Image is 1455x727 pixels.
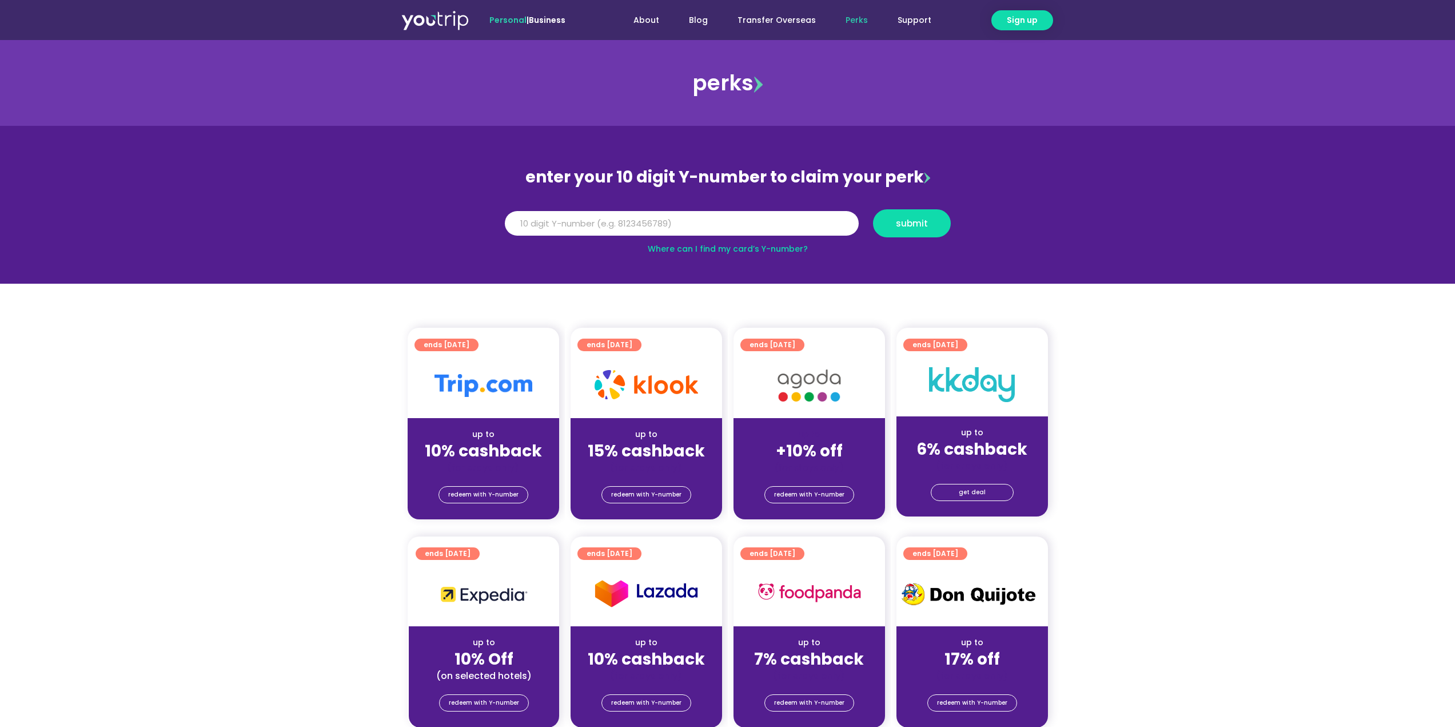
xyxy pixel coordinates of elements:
[927,694,1017,712] a: redeem with Y-number
[912,547,958,560] span: ends [DATE]
[505,209,951,246] form: Y Number
[754,648,864,670] strong: 7% cashback
[774,487,844,503] span: redeem with Y-number
[577,339,641,351] a: ends [DATE]
[776,440,843,462] strong: +10% off
[580,637,713,649] div: up to
[439,486,528,503] a: redeem with Y-number
[903,547,967,560] a: ends [DATE]
[799,428,820,440] span: up to
[944,648,1000,670] strong: 17% off
[743,637,876,649] div: up to
[417,428,550,440] div: up to
[883,10,946,31] a: Support
[912,339,958,351] span: ends [DATE]
[831,10,883,31] a: Perks
[750,547,795,560] span: ends [DATE]
[418,670,550,682] div: (on selected hotels)
[439,694,529,712] a: redeem with Y-number
[601,486,691,503] a: redeem with Y-number
[449,695,519,711] span: redeem with Y-number
[674,10,723,31] a: Blog
[489,14,527,26] span: Personal
[414,339,479,351] a: ends [DATE]
[424,339,469,351] span: ends [DATE]
[505,211,859,236] input: 10 digit Y-number (e.g. 8123456789)
[499,162,956,192] div: enter your 10 digit Y-number to claim your perk
[906,637,1039,649] div: up to
[448,487,519,503] span: redeem with Y-number
[611,695,681,711] span: redeem with Y-number
[588,648,705,670] strong: 10% cashback
[906,460,1039,472] div: (for stays only)
[873,209,951,237] button: submit
[601,694,691,712] a: redeem with Y-number
[529,14,565,26] a: Business
[991,10,1053,30] a: Sign up
[580,670,713,682] div: (for stays only)
[743,670,876,682] div: (for stays only)
[425,440,542,462] strong: 10% cashback
[577,547,641,560] a: ends [DATE]
[417,462,550,474] div: (for stays only)
[425,547,471,560] span: ends [DATE]
[723,10,831,31] a: Transfer Overseas
[740,547,804,560] a: ends [DATE]
[750,339,795,351] span: ends [DATE]
[764,694,854,712] a: redeem with Y-number
[619,10,674,31] a: About
[959,484,986,500] span: get deal
[931,484,1014,501] a: get deal
[648,243,808,255] a: Where can I find my card’s Y-number?
[906,427,1039,439] div: up to
[916,438,1027,460] strong: 6% cashback
[596,10,946,31] nav: Menu
[455,648,513,670] strong: 10% Off
[587,339,632,351] span: ends [DATE]
[489,14,565,26] span: |
[740,339,804,351] a: ends [DATE]
[580,462,713,474] div: (for stays only)
[903,339,967,351] a: ends [DATE]
[587,547,632,560] span: ends [DATE]
[896,219,928,228] span: submit
[611,487,681,503] span: redeem with Y-number
[743,462,876,474] div: (for stays only)
[906,670,1039,682] div: (for stays only)
[764,486,854,503] a: redeem with Y-number
[580,428,713,440] div: up to
[937,695,1007,711] span: redeem with Y-number
[588,440,705,462] strong: 15% cashback
[418,637,550,649] div: up to
[416,547,480,560] a: ends [DATE]
[774,695,844,711] span: redeem with Y-number
[1007,14,1038,26] span: Sign up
